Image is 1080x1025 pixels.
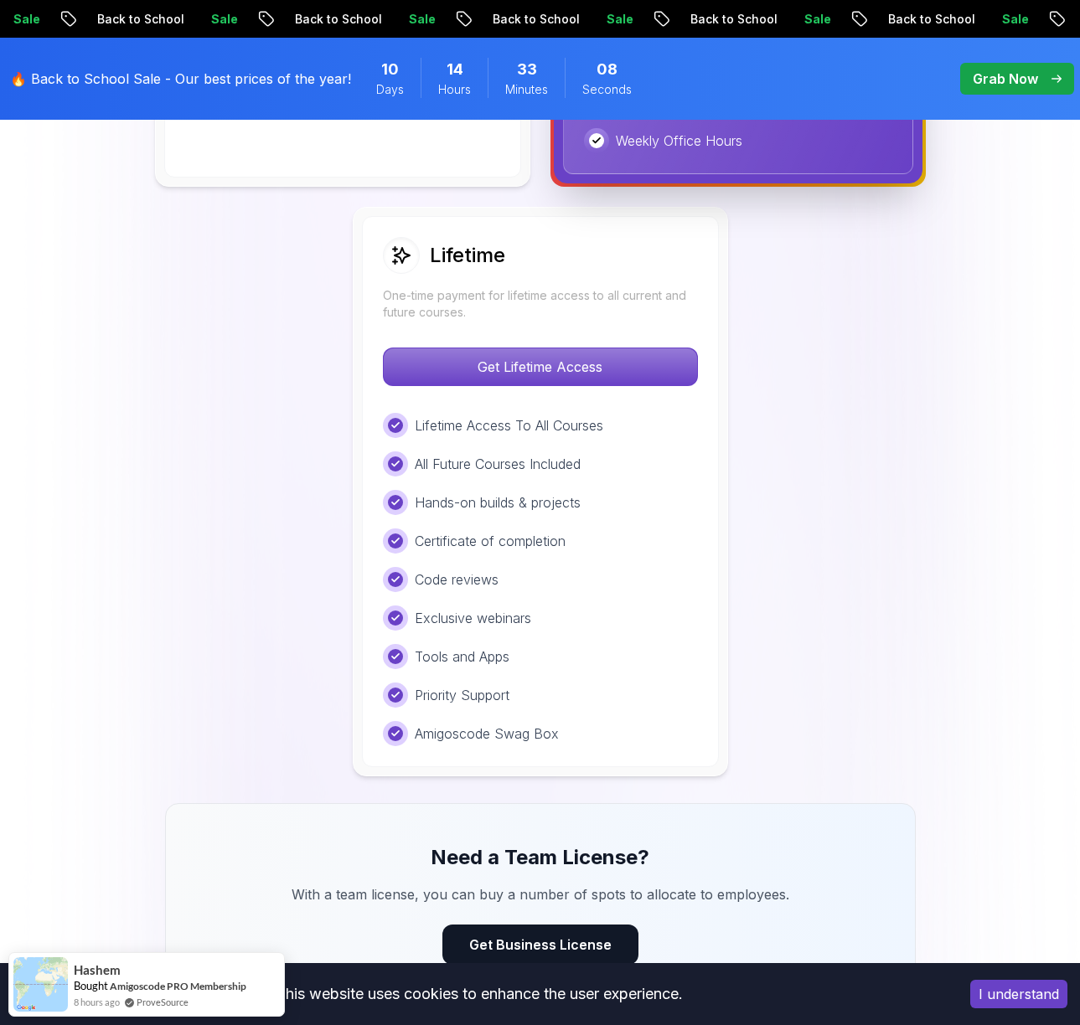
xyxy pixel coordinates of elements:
[442,925,638,965] button: Get Business License
[110,980,246,992] a: Amigoscode PRO Membership
[582,81,632,98] span: Seconds
[376,81,404,98] span: Days
[415,724,559,744] p: Amigoscode Swag Box
[194,11,248,28] p: Sale
[383,358,698,375] a: Get Lifetime Access
[674,11,788,28] p: Back to School
[415,646,509,667] p: Tools and Apps
[259,884,822,904] p: With a team license, you can buy a number of spots to allocate to employees.
[383,287,698,321] p: One-time payment for lifetime access to all current and future courses.
[415,569,499,590] p: Code reviews
[985,11,1039,28] p: Sale
[871,11,985,28] p: Back to School
[13,976,945,1012] div: This website uses cookies to enhance the user experience.
[74,995,120,1009] span: 8 hours ago
[517,58,537,81] span: 33 Minutes
[10,69,351,89] p: 🔥 Back to School Sale - Our best prices of the year!
[74,979,108,992] span: Bought
[13,957,68,1012] img: provesource social proof notification image
[505,81,548,98] span: Minutes
[447,58,463,81] span: 14 Hours
[597,58,618,81] span: 8 Seconds
[438,81,471,98] span: Hours
[392,11,446,28] p: Sale
[415,685,509,705] p: Priority Support
[476,11,590,28] p: Back to School
[384,348,697,385] p: Get Lifetime Access
[430,242,505,269] h2: Lifetime
[137,995,189,1009] a: ProveSource
[788,11,841,28] p: Sale
[616,131,742,151] p: Weekly Office Hours
[970,980,1067,1008] button: Accept cookies
[973,69,1038,89] p: Grab Now
[415,415,603,435] p: Lifetime Access To All Courses
[278,11,392,28] p: Back to School
[381,58,399,81] span: 10 Days
[442,936,638,953] a: Get Business License
[383,348,698,386] button: Get Lifetime Access
[415,531,566,551] p: Certificate of completion
[590,11,643,28] p: Sale
[415,492,581,512] p: Hands-on builds & projects
[415,608,531,628] p: Exclusive webinars
[415,454,581,474] p: All Future Courses Included
[206,844,875,871] h3: Need a Team License?
[80,11,194,28] p: Back to School
[74,963,121,977] span: Hashem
